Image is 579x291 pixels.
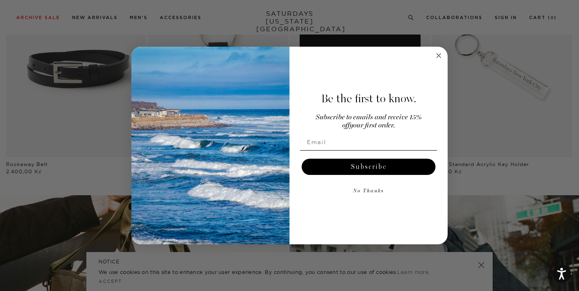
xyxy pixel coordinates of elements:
button: Close dialog [434,51,444,60]
img: 125c788d-000d-4f3e-b05a-1b92b2a23ec9.jpeg [131,47,289,245]
button: Subscribe [302,159,435,175]
span: your first order. [350,122,395,129]
button: No Thanks [300,183,437,199]
input: Email [300,134,437,150]
span: off [342,122,350,129]
span: Subscribe to emails and receive 15% [316,114,422,121]
span: Be the first to know. [321,92,416,106]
